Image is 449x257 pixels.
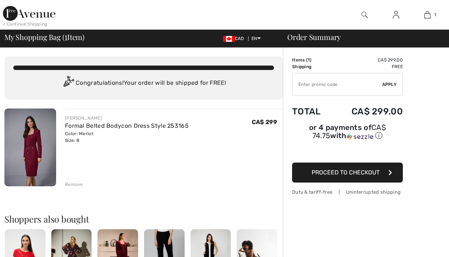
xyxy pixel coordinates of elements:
h2: Shoppers also bought [4,214,283,223]
span: Proceed to Checkout [312,169,380,176]
td: Items ( ) [292,57,332,63]
td: CA$ 299.00 [332,99,403,124]
div: or 4 payments of with [292,124,403,141]
span: CAD [223,36,247,41]
button: Proceed to Checkout [292,163,403,183]
span: 1 [308,57,310,63]
iframe: PayPal-paypal [292,143,403,160]
img: My Info [393,10,399,19]
div: Congratulations! Your order will be shipped for FREE! [13,76,274,91]
div: Duty & tariff-free | Uninterrupted shipping [292,188,403,196]
div: < Continue Shopping [3,21,48,27]
a: 1 [412,10,443,19]
span: 1 [434,11,436,18]
iframe: Opens a widget where you can find more information [402,235,442,253]
span: CA$ 74.75 [312,123,386,140]
img: Congratulation2.svg [61,76,76,91]
span: EN [251,36,261,41]
img: Sezzle [347,133,373,140]
img: My Bag [424,10,431,19]
div: Order Summary [278,33,445,41]
input: Promo code [292,73,382,96]
span: My Shopping Bag ( Item) [4,33,85,41]
a: Sign In [387,10,405,20]
div: Remove [65,181,83,188]
img: search the website [361,10,368,19]
span: 1 [65,31,67,41]
div: Color: Merlot Size: 8 [65,130,189,144]
img: Formal Belted Bodycon Dress Style 253165 [4,109,56,186]
td: Shipping [292,63,332,70]
img: Canadian Dollar [223,36,235,42]
span: CA$ 299 [252,119,277,126]
td: Total [292,99,332,124]
td: CA$ 299.00 [332,57,403,63]
span: Apply [382,81,397,88]
div: [PERSON_NAME] [65,115,189,121]
td: Free [332,63,403,70]
a: Formal Belted Bodycon Dress Style 253165 [65,122,189,129]
img: 1ère Avenue [3,6,55,21]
